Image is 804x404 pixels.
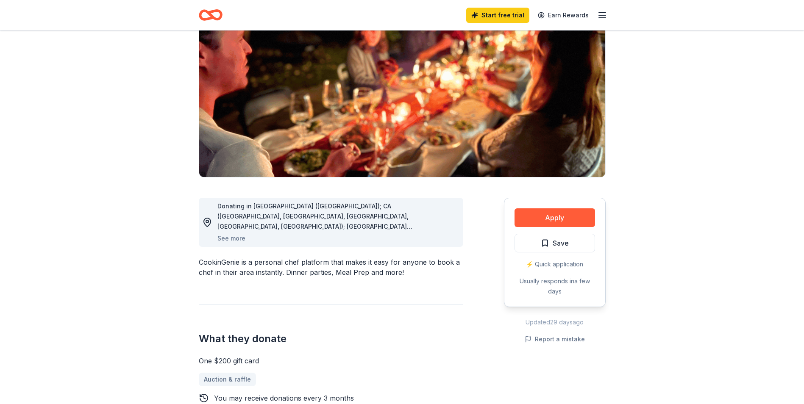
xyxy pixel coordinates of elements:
a: Start free trial [466,8,529,23]
span: Save [553,238,569,249]
div: Updated 29 days ago [504,317,606,327]
a: Earn Rewards [533,8,594,23]
a: Home [199,5,223,25]
button: Save [515,234,595,252]
div: ⚡️ Quick application [515,259,595,269]
button: See more [217,233,245,244]
div: Usually responds in a few days [515,276,595,296]
h2: What they donate [199,332,463,346]
div: CookinGenie is a personal chef platform that makes it easy for anyone to book a chef in their are... [199,257,463,277]
div: You may receive donations every 3 months [214,393,354,403]
img: Image for CookinGenie [199,15,605,177]
button: Apply [515,208,595,227]
div: One $200 gift card [199,356,463,366]
button: Report a mistake [525,334,585,344]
